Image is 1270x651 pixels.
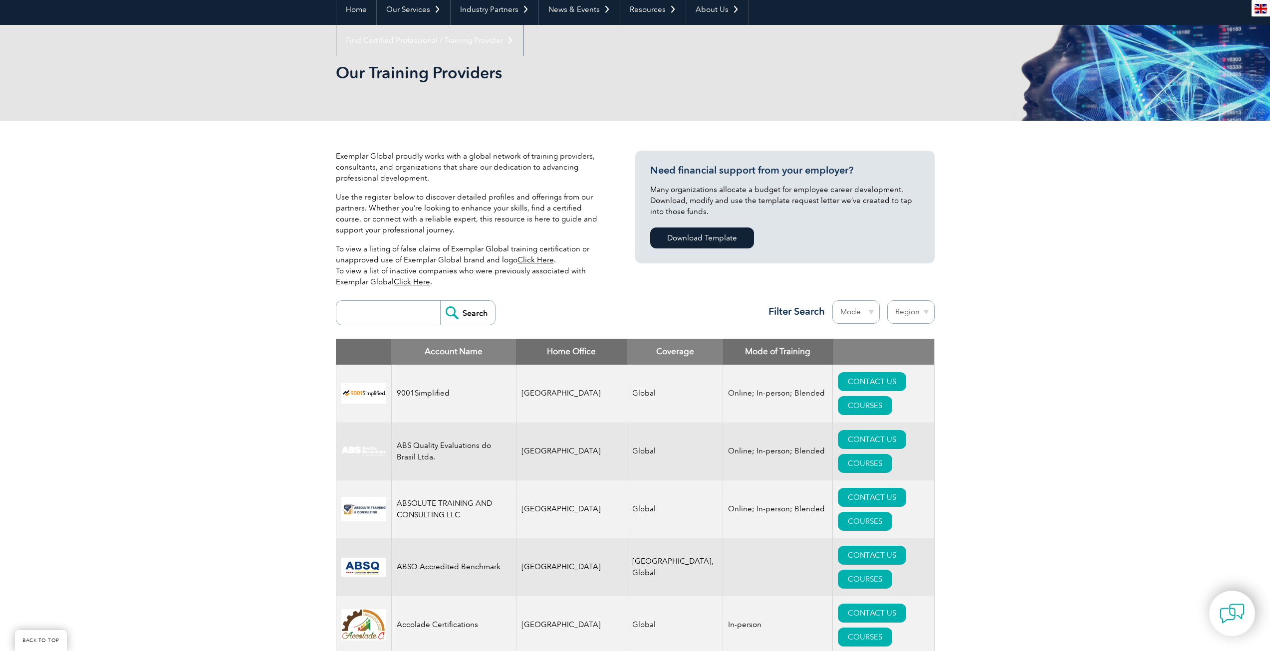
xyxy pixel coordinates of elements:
img: 37c9c059-616f-eb11-a812-002248153038-logo.png [341,383,386,404]
td: Online; In-person; Blended [723,423,833,480]
a: COURSES [838,454,892,473]
a: COURSES [838,512,892,531]
td: ABSQ Accredited Benchmark [391,538,516,596]
td: [GEOGRAPHIC_DATA] [516,480,627,538]
td: ABSOLUTE TRAINING AND CONSULTING LLC [391,480,516,538]
a: Click Here [394,277,430,286]
td: Global [627,365,723,423]
a: COURSES [838,570,892,589]
img: c92924ac-d9bc-ea11-a814-000d3a79823d-logo.jpg [341,446,386,457]
td: Global [627,480,723,538]
img: 1a94dd1a-69dd-eb11-bacb-002248159486-logo.jpg [341,609,386,641]
th: Mode of Training: activate to sort column ascending [723,339,833,365]
td: [GEOGRAPHIC_DATA] [516,423,627,480]
td: Online; In-person; Blended [723,365,833,423]
th: Home Office: activate to sort column ascending [516,339,627,365]
h3: Need financial support from your employer? [650,164,920,177]
p: Use the register below to discover detailed profiles and offerings from our partners. Whether you... [336,192,605,235]
a: CONTACT US [838,372,906,391]
a: CONTACT US [838,430,906,449]
img: en [1255,4,1267,13]
td: 9001Simplified [391,365,516,423]
a: CONTACT US [838,546,906,565]
h2: Our Training Providers [336,65,755,81]
input: Search [440,301,495,325]
td: Online; In-person; Blended [723,480,833,538]
th: Coverage: activate to sort column ascending [627,339,723,365]
td: ABS Quality Evaluations do Brasil Ltda. [391,423,516,480]
a: Click Here [517,255,554,264]
a: COURSES [838,396,892,415]
a: Download Template [650,227,754,248]
a: COURSES [838,628,892,647]
td: [GEOGRAPHIC_DATA] [516,538,627,596]
td: [GEOGRAPHIC_DATA], Global [627,538,723,596]
a: CONTACT US [838,488,906,507]
th: : activate to sort column ascending [833,339,934,365]
a: CONTACT US [838,604,906,623]
td: [GEOGRAPHIC_DATA] [516,365,627,423]
p: Many organizations allocate a budget for employee career development. Download, modify and use th... [650,184,920,217]
a: Find Certified Professional / Training Provider [336,25,523,56]
p: Exemplar Global proudly works with a global network of training providers, consultants, and organ... [336,151,605,184]
p: To view a listing of false claims of Exemplar Global training certification or unapproved use of ... [336,243,605,287]
td: Global [627,423,723,480]
a: BACK TO TOP [15,630,67,651]
img: cc24547b-a6e0-e911-a812-000d3a795b83-logo.png [341,558,386,577]
img: contact-chat.png [1220,601,1245,626]
h3: Filter Search [762,305,825,318]
img: 16e092f6-eadd-ed11-a7c6-00224814fd52-logo.png [341,497,386,521]
th: Account Name: activate to sort column descending [391,339,516,365]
